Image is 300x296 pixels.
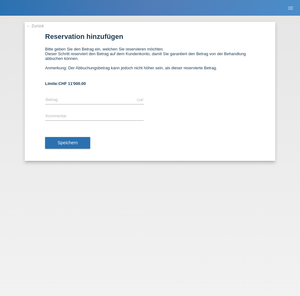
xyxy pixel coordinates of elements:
a: ← Zurück [26,24,44,28]
i: menu [287,5,294,11]
div: Bitte geben Sie den Betrag ein, welchen Sie reservieren möchten. Dieser Schritt reserviert den Be... [45,47,255,75]
span: CHF 11'000.00 [59,81,86,86]
h1: Reservation hinzufügen [45,33,255,40]
button: Speichern [45,137,90,149]
span: Speichern [58,140,78,145]
b: Limite: [45,81,86,86]
a: menu [284,6,297,10]
div: CHF [137,98,144,102]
